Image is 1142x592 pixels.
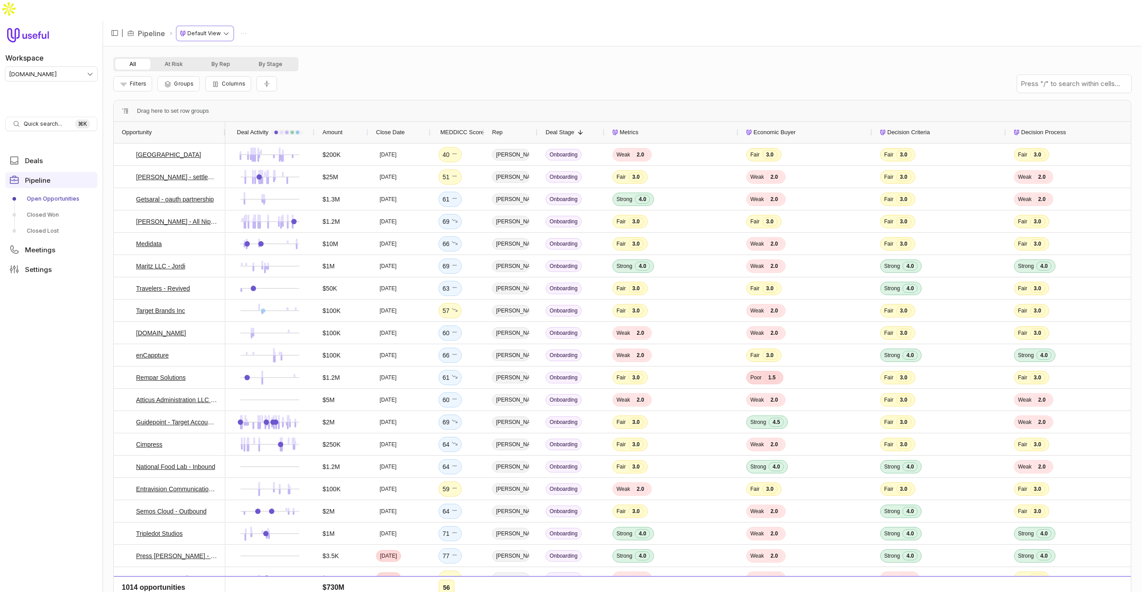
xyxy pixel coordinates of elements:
span: Weak [750,508,764,515]
span: 3.0 [629,418,644,427]
span: 3.0 [762,150,778,159]
span: Fair [884,419,894,426]
div: 69 [443,261,458,271]
span: Strong [884,263,900,270]
span: Fair [617,218,626,225]
span: 3.0 [1030,485,1045,493]
button: Collapse sidebar [108,26,121,40]
span: Fair [750,151,760,158]
span: Fair [884,240,894,247]
span: Strong [884,508,900,515]
span: Opportunity [122,127,152,138]
span: Columns [222,80,245,87]
span: Deal Activity [237,127,269,138]
span: 3.0 [896,440,911,449]
div: Row Groups [137,106,209,116]
div: 64 [443,461,458,472]
button: Filter Pipeline [113,76,152,91]
span: Weak [1018,173,1031,181]
span: No change [451,196,458,203]
span: 3.0 [629,239,644,248]
span: Onboarding [546,327,582,339]
span: [PERSON_NAME] [492,260,530,272]
span: Meetings [25,247,55,253]
span: Metrics [620,127,638,138]
span: 2.0 [633,329,648,337]
div: 59 [443,484,458,494]
span: Strong [884,463,900,470]
span: $100K [323,350,340,361]
span: Deals [25,157,43,164]
button: At Risk [150,59,197,70]
span: 3.0 [629,173,644,181]
button: Actions [237,27,250,40]
span: Weak [617,329,630,337]
span: Strong [884,285,900,292]
a: Getsaral - oauth partnership [136,194,214,205]
div: Economic Buyer [746,122,864,143]
span: 2.0 [1034,462,1049,471]
div: Decision Process [1014,122,1132,143]
span: Fair [617,240,626,247]
span: $100K [323,305,340,316]
span: MEDDICC Score [440,127,484,138]
a: Guidepoint - Target Account Deal [136,417,217,428]
div: 61 [443,194,458,205]
span: Fair [617,173,626,181]
time: [DATE] [380,485,397,493]
span: Fair [884,173,894,181]
span: Fair [1018,151,1027,158]
div: MEDDICC Score [439,122,476,143]
span: 3.0 [896,373,911,382]
span: 3.0 [896,195,911,204]
span: 4.0 [1036,262,1051,271]
div: 66 [443,350,458,361]
span: 3.0 [1030,440,1045,449]
span: 4.0 [1036,351,1051,360]
span: 4.0 [902,351,918,360]
a: Settings [5,261,97,277]
span: Strong [1018,263,1034,270]
span: 3.0 [629,440,644,449]
span: Weak [750,263,764,270]
div: 60 [443,395,458,405]
span: [PERSON_NAME] [492,216,530,227]
span: Amount [323,127,343,138]
span: 2.0 [766,440,782,449]
span: 1.5 [764,373,779,382]
a: Rempar Solutions [136,372,186,383]
a: Entravision Communications Corporation [136,484,217,494]
span: Onboarding [546,216,582,227]
span: No change [451,352,458,359]
a: [PERSON_NAME] - All Nippon Airways [136,216,217,227]
span: [PERSON_NAME] [492,416,530,428]
span: [PERSON_NAME] [492,193,530,205]
span: Fair [750,485,760,493]
span: $200K [323,149,340,160]
span: Onboarding [546,149,582,160]
time: [DATE] [380,352,397,359]
span: 2.0 [766,306,782,315]
span: 3.0 [629,306,644,315]
time: [DATE] [380,218,397,225]
span: 3.0 [1030,373,1045,382]
span: Weak [750,240,764,247]
span: Weak [1018,419,1031,426]
span: | [121,28,124,39]
span: 3.0 [896,239,911,248]
span: Strong [750,463,766,470]
span: 3.0 [1030,284,1045,293]
button: By Rep [197,59,244,70]
span: 3.0 [629,217,644,226]
a: Open Opportunities [5,192,97,206]
span: Quick search... [24,120,62,127]
span: 2.0 [633,150,648,159]
span: $1.2M [323,461,340,472]
a: Atticus Administration LLC - Target Account Deal [136,395,217,405]
span: [PERSON_NAME] [492,349,530,361]
time: [DATE] [380,508,397,515]
span: 4.0 [635,262,650,271]
span: 2.0 [766,507,782,516]
span: Onboarding [546,238,582,250]
span: Fair [617,374,626,381]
